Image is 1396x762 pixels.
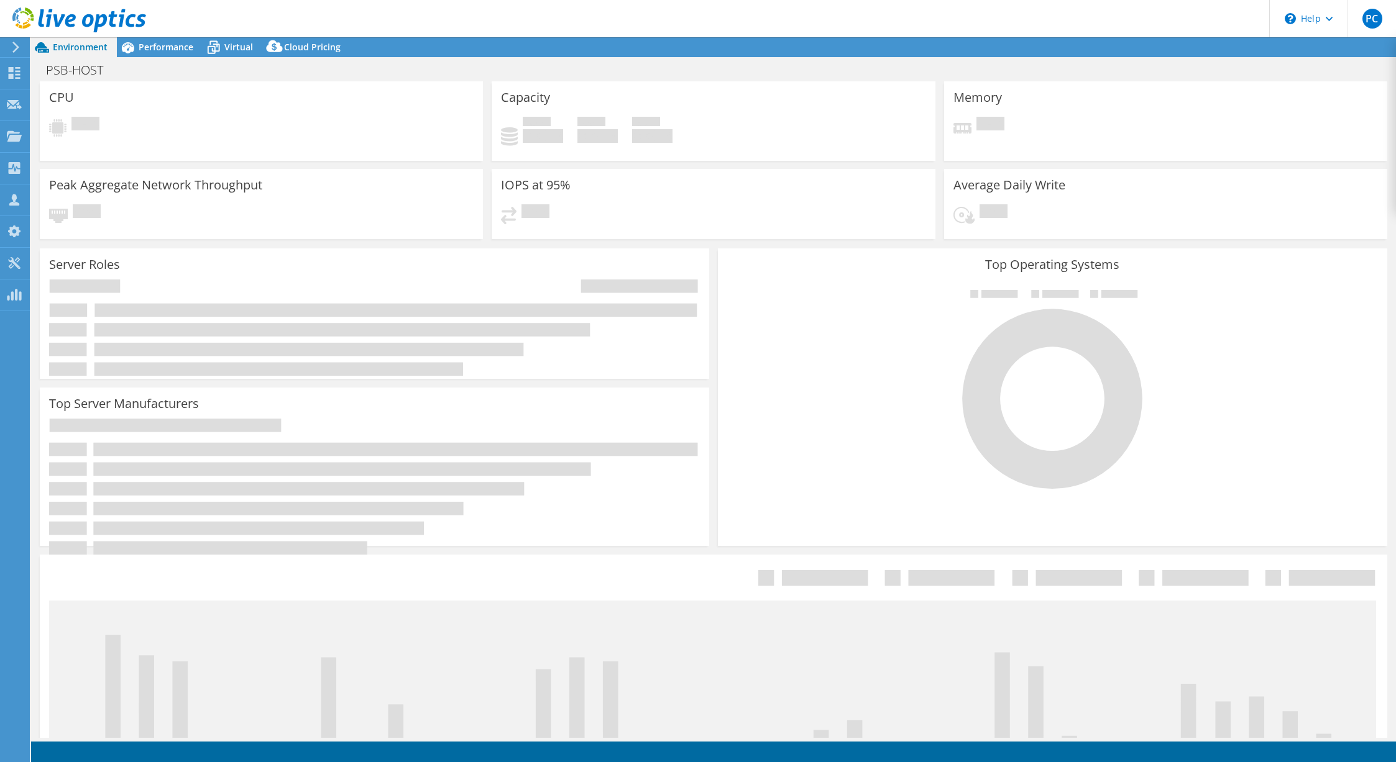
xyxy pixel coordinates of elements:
span: Virtual [224,41,253,53]
span: Environment [53,41,108,53]
h4: 0 GiB [632,129,673,143]
span: Used [523,117,551,129]
span: Pending [976,117,1004,134]
span: PC [1362,9,1382,29]
span: Pending [521,204,549,221]
span: Free [577,117,605,129]
h3: Capacity [501,91,550,104]
h3: Top Server Manufacturers [49,397,199,410]
span: Total [632,117,660,129]
h3: Server Roles [49,258,120,271]
h3: Memory [953,91,1002,104]
h4: 0 GiB [577,129,618,143]
h4: 0 GiB [523,129,563,143]
span: Pending [73,204,101,221]
h3: Top Operating Systems [727,258,1378,271]
h3: Average Daily Write [953,178,1065,192]
h1: PSB-HOST [40,63,122,77]
span: Performance [139,41,193,53]
span: Cloud Pricing [284,41,341,53]
span: Pending [980,204,1008,221]
h3: IOPS at 95% [501,178,571,192]
svg: \n [1285,13,1296,24]
span: Pending [71,117,99,134]
h3: Peak Aggregate Network Throughput [49,178,262,192]
h3: CPU [49,91,74,104]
